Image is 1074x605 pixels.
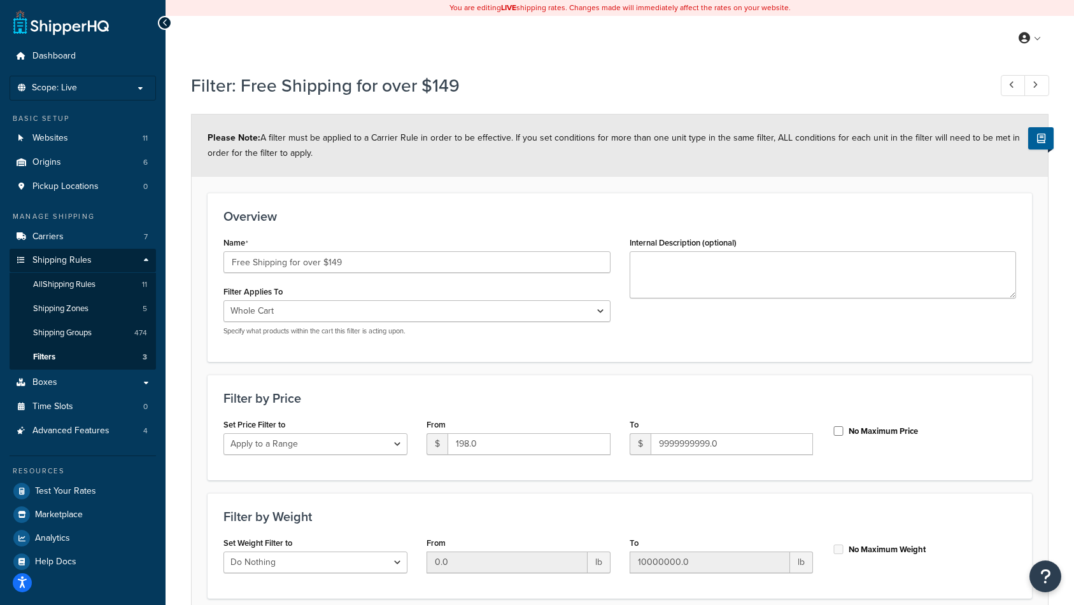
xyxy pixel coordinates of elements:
[32,255,92,266] span: Shipping Rules
[10,151,156,174] li: Origins
[208,131,260,144] strong: Please Note:
[10,297,156,321] li: Shipping Zones
[144,232,148,242] span: 7
[35,533,70,544] span: Analytics
[849,544,926,555] label: No Maximum Weight
[10,419,156,443] li: Advanced Features
[32,232,64,242] span: Carriers
[1028,127,1054,150] button: Show Help Docs
[630,538,639,548] label: To
[35,510,83,520] span: Marketplace
[10,395,156,419] li: Time Slots
[32,401,73,412] span: Time Slots
[134,328,147,338] span: 474
[10,175,156,198] a: Pickup Locations0
[33,352,55,363] span: Filters
[10,225,156,249] li: Carriers
[223,538,292,548] label: Set Weight Filter to
[427,538,446,548] label: From
[10,127,156,150] a: Websites11
[143,401,148,412] span: 0
[630,420,639,429] label: To
[10,395,156,419] a: Time Slots0
[10,321,156,345] li: Shipping Groups
[10,225,156,249] a: Carriers7
[10,151,156,174] a: Origins6
[10,550,156,573] a: Help Docs
[143,303,147,314] span: 5
[10,466,156,476] div: Resources
[32,157,61,168] span: Origins
[143,133,148,144] span: 11
[501,2,516,13] b: LIVE
[10,113,156,124] div: Basic Setup
[223,391,1016,405] h3: Filter by Price
[10,45,156,68] a: Dashboard
[32,181,99,192] span: Pickup Locations
[427,433,448,455] span: $
[223,209,1016,223] h3: Overview
[32,83,77,94] span: Scope: Live
[849,426,918,437] label: No Maximum Price
[143,157,148,168] span: 6
[32,133,68,144] span: Websites
[10,321,156,345] a: Shipping Groups474
[1029,560,1061,592] button: Open Resource Center
[10,297,156,321] a: Shipping Zones5
[143,426,148,436] span: 4
[32,377,57,388] span: Boxes
[10,175,156,198] li: Pickup Locations
[10,345,156,369] a: Filters3
[143,352,147,363] span: 3
[10,249,156,370] li: Shipping Rules
[1024,75,1049,96] a: Next Record
[790,552,813,573] span: lb
[35,486,96,497] span: Test Your Rates
[630,433,651,455] span: $
[10,249,156,272] a: Shipping Rules
[223,510,1016,524] h3: Filter by Weight
[10,419,156,443] a: Advanced Features4
[223,326,611,336] p: Specify what products within the cart this filter is acting upon.
[191,73,977,98] h1: Filter: Free Shipping for over $149
[143,181,148,192] span: 0
[223,287,283,296] label: Filter Applies To
[142,279,147,290] span: 11
[10,527,156,550] a: Analytics
[223,420,285,429] label: Set Price Filter to
[208,131,1020,160] span: A filter must be applied to a Carrier Rule in order to be effective. If you set conditions for mo...
[10,273,156,296] a: AllShipping Rules11
[33,328,92,338] span: Shipping Groups
[33,279,95,290] span: All Shipping Rules
[630,238,737,247] label: Internal Description (optional)
[33,303,88,314] span: Shipping Zones
[588,552,611,573] span: lb
[10,345,156,369] li: Filters
[10,371,156,394] a: Boxes
[35,557,76,567] span: Help Docs
[223,238,248,248] label: Name
[32,426,110,436] span: Advanced Features
[10,127,156,150] li: Websites
[10,211,156,222] div: Manage Shipping
[32,51,76,62] span: Dashboard
[1001,75,1026,96] a: Previous Record
[10,503,156,526] a: Marketplace
[10,480,156,503] a: Test Your Rates
[427,420,446,429] label: From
